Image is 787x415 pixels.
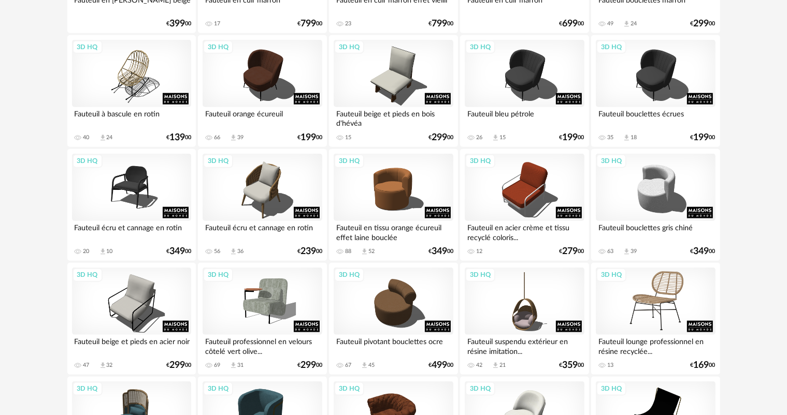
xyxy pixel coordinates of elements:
span: 199 [694,134,709,141]
div: Fauteuil écru et cannage en rotin [203,221,322,242]
a: 3D HQ Fauteuil écru et cannage en rotin 20 Download icon 10 €34900 [67,149,196,261]
span: Download icon [492,134,499,142]
span: 199 [563,134,578,141]
span: Download icon [623,134,631,142]
div: 23 [345,20,351,27]
span: 349 [432,248,447,255]
div: 3D HQ [596,268,626,281]
span: 139 [169,134,185,141]
div: 3D HQ [203,154,233,168]
div: 3D HQ [334,154,364,168]
div: 88 [345,248,351,255]
div: 36 [237,248,244,255]
div: € 00 [166,362,191,369]
div: Fauteuil bouclettes écrues [596,107,715,128]
div: 10 [107,248,113,255]
span: Download icon [492,362,499,369]
div: 20 [83,248,90,255]
span: 299 [694,20,709,27]
div: Fauteuil pivotant bouclettes ocre [334,335,453,355]
span: 799 [301,20,316,27]
div: € 00 [691,134,716,141]
span: Download icon [99,248,107,256]
div: 42 [476,362,482,369]
span: 299 [432,134,447,141]
span: Download icon [623,248,631,256]
span: 239 [301,248,316,255]
div: 39 [237,134,244,141]
div: 67 [345,362,351,369]
div: € 00 [428,134,453,141]
div: € 00 [166,134,191,141]
div: 39 [631,248,637,255]
div: € 00 [560,362,584,369]
span: 299 [301,362,316,369]
div: € 00 [297,362,322,369]
span: Download icon [623,20,631,28]
div: 15 [499,134,506,141]
div: € 00 [428,362,453,369]
div: 17 [214,20,220,27]
div: 35 [607,134,613,141]
a: 3D HQ Fauteuil lounge professionnel en résine recyclée... 13 €16900 [591,263,720,375]
a: 3D HQ Fauteuil à bascule en rotin 40 Download icon 24 €13900 [67,35,196,147]
span: 199 [301,134,316,141]
div: € 00 [691,20,716,27]
span: 169 [694,362,709,369]
div: € 00 [560,20,584,27]
a: 3D HQ Fauteuil en acier crème et tissu recyclé coloris... 12 €27900 [460,149,589,261]
div: € 00 [560,134,584,141]
div: 47 [83,362,90,369]
div: 3D HQ [203,40,233,54]
span: 349 [694,248,709,255]
div: € 00 [297,20,322,27]
span: 499 [432,362,447,369]
div: Fauteuil en acier crème et tissu recyclé coloris... [465,221,584,242]
div: 66 [214,134,220,141]
a: 3D HQ Fauteuil bouclettes gris chiné 63 Download icon 39 €34900 [591,149,720,261]
span: Download icon [230,248,237,256]
span: Download icon [361,248,368,256]
div: 3D HQ [73,154,103,168]
div: 3D HQ [596,154,626,168]
div: 3D HQ [73,382,103,395]
div: 3D HQ [596,40,626,54]
div: 31 [237,362,244,369]
div: 15 [345,134,351,141]
div: € 00 [691,248,716,255]
a: 3D HQ Fauteuil écru et cannage en rotin 56 Download icon 36 €23900 [198,149,326,261]
div: 3D HQ [203,382,233,395]
div: 3D HQ [73,40,103,54]
span: 279 [563,248,578,255]
a: 3D HQ Fauteuil suspendu extérieur en résine imitation... 42 Download icon 21 €35900 [460,263,589,375]
span: 349 [169,248,185,255]
a: 3D HQ Fauteuil professionnel en velours côtelé vert olive... 69 Download icon 31 €29900 [198,263,326,375]
div: € 00 [297,134,322,141]
div: 49 [607,20,613,27]
div: 69 [214,362,220,369]
div: € 00 [297,248,322,255]
div: 24 [107,134,113,141]
span: Download icon [230,362,237,369]
div: 21 [499,362,506,369]
span: Download icon [99,134,107,142]
div: Fauteuil bouclettes gris chiné [596,221,715,242]
div: 3D HQ [596,382,626,395]
div: € 00 [428,248,453,255]
div: 24 [631,20,637,27]
div: Fauteuil en tissu orange écureuil effet laine bouclée [334,221,453,242]
div: € 00 [560,248,584,255]
div: 3D HQ [334,268,364,281]
a: 3D HQ Fauteuil orange écureuil 66 Download icon 39 €19900 [198,35,326,147]
div: 3D HQ [465,382,495,395]
div: Fauteuil orange écureuil [203,107,322,128]
div: Fauteuil écru et cannage en rotin [72,221,191,242]
div: € 00 [166,248,191,255]
div: € 00 [428,20,453,27]
a: 3D HQ Fauteuil bouclettes écrues 35 Download icon 18 €19900 [591,35,720,147]
div: € 00 [691,362,716,369]
div: 3D HQ [73,268,103,281]
span: Download icon [99,362,107,369]
div: Fauteuil beige et pieds en acier noir [72,335,191,355]
div: Fauteuil beige et pieds en bois d'hévéa [334,107,453,128]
